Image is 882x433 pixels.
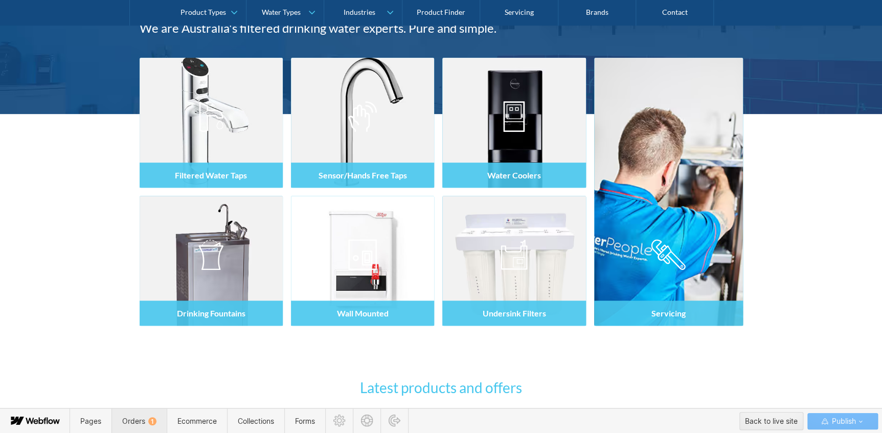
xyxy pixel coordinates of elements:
[177,308,245,318] h4: Drinking Fountains
[140,196,283,326] img: Drinking Fountains
[336,308,388,318] h4: Wall Mounted
[177,417,217,425] span: Ecommerce
[739,412,803,430] button: Back to live site
[140,58,283,188] img: Filtered Water Taps
[4,25,32,34] span: Text us
[291,58,434,188] img: Sensor/Hands Free Taps
[487,170,541,180] h4: Water Coolers
[442,58,585,188] img: Water Coolers
[807,413,878,429] button: Publish
[80,417,101,425] span: Pages
[291,196,434,326] img: Wall Mounted
[242,377,641,398] h3: Latest products and offers
[482,308,546,318] h4: Undersink Filters
[745,414,798,429] div: Back to live site
[295,417,315,425] span: Forms
[175,170,247,180] h4: Filtered Water Taps
[238,417,274,425] span: Collections
[122,417,156,425] span: Orders
[442,196,585,326] img: Undersink Filters
[829,414,855,429] span: Publish
[651,308,686,318] h4: Servicing
[262,8,301,17] div: Water Types
[148,417,156,425] div: 1
[180,8,226,17] div: Product Types
[318,170,406,180] h4: Sensor/Hands Free Taps
[344,8,375,17] div: Industries
[594,58,743,326] a: Servicing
